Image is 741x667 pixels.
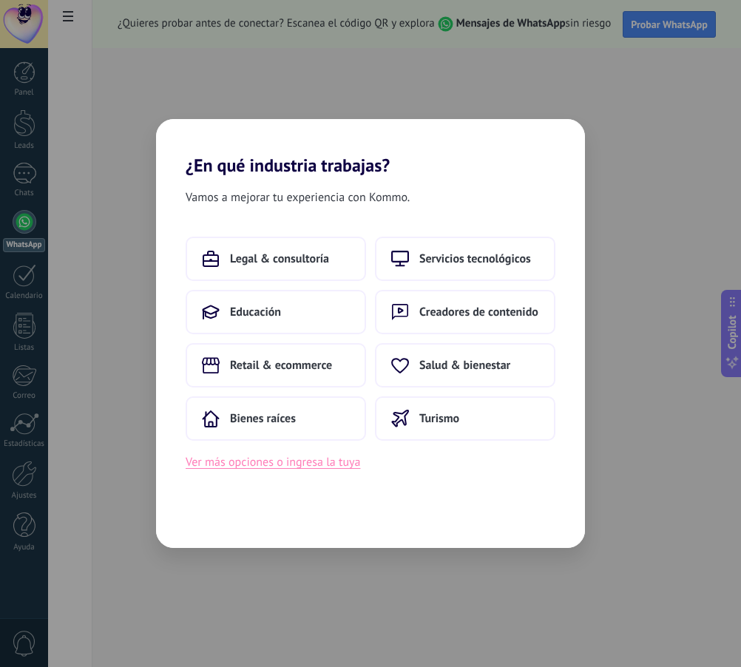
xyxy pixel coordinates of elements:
button: Creadores de contenido [375,290,555,334]
span: Servicios tecnológicos [419,251,531,266]
button: Ver más opciones o ingresa la tuya [186,453,360,472]
span: Legal & consultoría [230,251,329,266]
h2: ¿En qué industria trabajas? [156,119,585,176]
span: Turismo [419,411,459,426]
button: Servicios tecnológicos [375,237,555,281]
button: Legal & consultoría [186,237,366,281]
span: Retail & ecommerce [230,358,332,373]
button: Educación [186,290,366,334]
button: Turismo [375,396,555,441]
span: Creadores de contenido [419,305,538,319]
span: Vamos a mejorar tu experiencia con Kommo. [186,188,410,207]
button: Retail & ecommerce [186,343,366,387]
span: Salud & bienestar [419,358,510,373]
span: Bienes raíces [230,411,296,426]
span: Educación [230,305,281,319]
button: Bienes raíces [186,396,366,441]
button: Salud & bienestar [375,343,555,387]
